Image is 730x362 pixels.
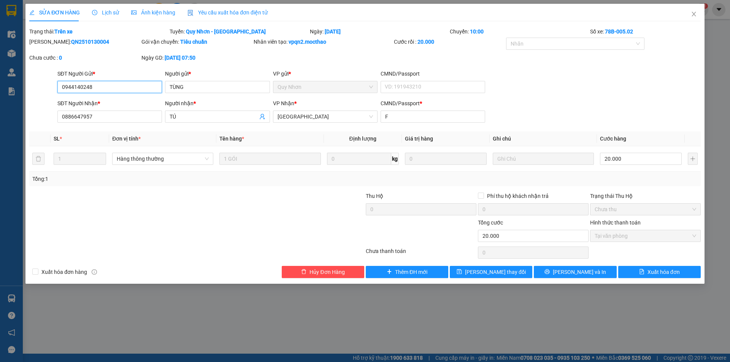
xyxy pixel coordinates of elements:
[395,268,427,276] span: Thêm ĐH mới
[590,192,701,200] div: Trạng thái Thu Hộ
[465,268,526,276] span: [PERSON_NAME] thay đổi
[309,268,344,276] span: Hủy Đơn Hàng
[278,111,373,122] span: Tuy Hòa
[470,28,484,35] b: 10:00
[381,70,485,78] div: CMND/Passport
[29,54,140,62] div: Chưa cước :
[289,39,326,45] b: vpqn2.mocthao
[92,269,97,275] span: info-circle
[600,136,626,142] span: Cước hàng
[589,27,701,36] div: Số xe:
[387,269,392,275] span: plus
[394,38,505,46] div: Cước rồi :
[553,268,606,276] span: [PERSON_NAME] và In
[29,9,80,16] span: SỬA ĐƠN HÀNG
[595,204,696,215] span: Chưa thu
[683,4,705,25] button: Close
[219,153,321,165] input: VD: Bàn, Ghế
[259,114,265,120] span: user-add
[92,9,119,16] span: Lịch sử
[381,99,485,107] div: CMND/Passport
[493,153,594,165] input: Ghi Chú
[32,175,282,183] div: Tổng: 1
[57,99,162,107] div: SĐT Người Nhận
[688,153,698,165] button: plus
[595,230,696,242] span: Tại văn phòng
[691,11,697,17] span: close
[325,28,341,35] b: [DATE]
[278,81,373,93] span: Quy Nhơn
[254,38,392,46] div: Nhân viên tạo:
[92,10,97,15] span: clock-circle
[639,269,644,275] span: file-text
[349,136,376,142] span: Định lượng
[180,39,207,45] b: Tiêu chuẩn
[365,247,477,260] div: Chưa thanh toán
[590,220,641,226] label: Hình thức thanh toán
[544,269,550,275] span: printer
[141,54,252,62] div: Ngày GD:
[405,153,487,165] input: 0
[54,136,60,142] span: SL
[165,70,270,78] div: Người gửi
[618,266,701,278] button: file-textXuất hóa đơn
[141,38,252,46] div: Gói vận chuyển:
[282,266,364,278] button: deleteHủy Đơn Hàng
[131,10,136,15] span: picture
[219,136,244,142] span: Tên hàng
[309,27,449,36] div: Ngày:
[29,38,140,46] div: [PERSON_NAME]:
[165,55,195,61] b: [DATE] 07:50
[366,193,383,199] span: Thu Hộ
[165,99,270,107] div: Người nhận
[131,9,175,16] span: Ảnh kiện hàng
[273,100,294,106] span: VP Nhận
[534,266,616,278] button: printer[PERSON_NAME] và In
[450,266,532,278] button: save[PERSON_NAME] thay đổi
[187,9,268,16] span: Yêu cầu xuất hóa đơn điện tử
[71,39,109,45] b: QN2510130004
[29,10,35,15] span: edit
[391,153,399,165] span: kg
[490,131,597,146] th: Ghi chú
[38,268,90,276] span: Xuất hóa đơn hàng
[57,70,162,78] div: SĐT Người Gửi
[59,55,62,61] b: 0
[605,28,633,35] b: 78B-005.02
[457,269,462,275] span: save
[647,268,680,276] span: Xuất hóa đơn
[301,269,306,275] span: delete
[484,192,552,200] span: Phí thu hộ khách nhận trả
[32,153,44,165] button: delete
[186,28,266,35] b: Quy Nhơn - [GEOGRAPHIC_DATA]
[478,220,503,226] span: Tổng cước
[187,10,194,16] img: icon
[117,153,209,164] span: Hàng thông thường
[29,27,169,36] div: Trạng thái:
[449,27,589,36] div: Chuyến:
[112,136,141,142] span: Đơn vị tính
[366,266,448,278] button: plusThêm ĐH mới
[417,39,434,45] b: 20.000
[169,27,309,36] div: Tuyến:
[54,28,73,35] b: Trên xe
[273,70,378,78] div: VP gửi
[405,136,433,142] span: Giá trị hàng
